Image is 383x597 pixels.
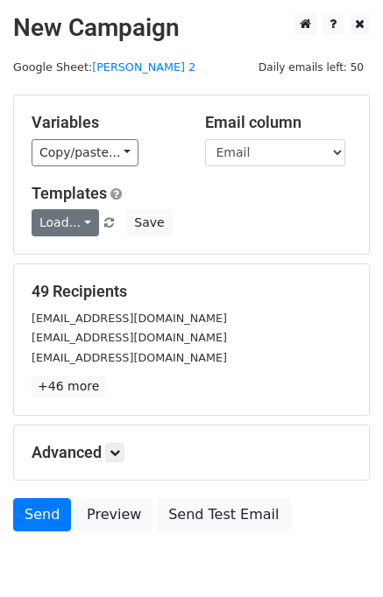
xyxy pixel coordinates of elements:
[13,60,195,74] small: Google Sheet:
[32,351,227,364] small: [EMAIL_ADDRESS][DOMAIN_NAME]
[32,113,179,132] h5: Variables
[252,58,370,77] span: Daily emails left: 50
[295,513,383,597] iframe: Chat Widget
[205,113,352,132] h5: Email column
[32,312,227,325] small: [EMAIL_ADDRESS][DOMAIN_NAME]
[13,13,370,43] h2: New Campaign
[75,498,152,531] a: Preview
[252,60,370,74] a: Daily emails left: 50
[32,139,138,166] a: Copy/paste...
[92,60,195,74] a: [PERSON_NAME] 2
[157,498,290,531] a: Send Test Email
[32,443,351,462] h5: Advanced
[32,376,105,397] a: +46 more
[126,209,172,236] button: Save
[32,282,351,301] h5: 49 Recipients
[32,331,227,344] small: [EMAIL_ADDRESS][DOMAIN_NAME]
[32,209,99,236] a: Load...
[13,498,71,531] a: Send
[32,184,107,202] a: Templates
